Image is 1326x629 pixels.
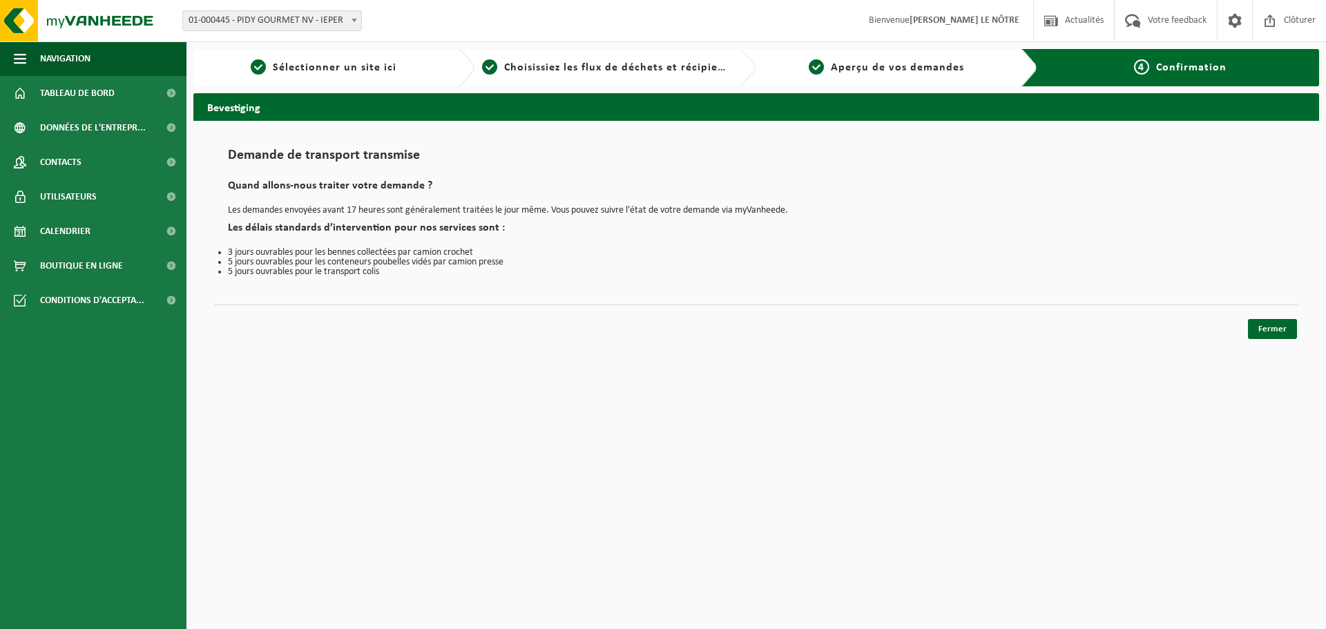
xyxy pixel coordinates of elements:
[40,41,90,76] span: Navigation
[40,110,146,145] span: Données de l'entrepr...
[251,59,266,75] span: 1
[1248,319,1297,339] a: Fermer
[1134,59,1149,75] span: 4
[763,59,1010,76] a: 3Aperçu de vos demandes
[482,59,729,76] a: 2Choisissiez les flux de déchets et récipients
[40,249,123,283] span: Boutique en ligne
[40,180,97,214] span: Utilisateurs
[193,93,1319,120] h2: Bevestiging
[228,148,1285,170] h1: Demande de transport transmise
[40,145,81,180] span: Contacts
[183,11,361,30] span: 01-000445 - PIDY GOURMET NV - IEPER
[40,214,90,249] span: Calendrier
[831,62,964,73] span: Aperçu de vos demandes
[40,76,115,110] span: Tableau de bord
[228,248,1285,258] li: 3 jours ouvrables pour les bennes collectées par camion crochet
[910,15,1019,26] strong: [PERSON_NAME] LE NÔTRE
[228,206,1285,215] p: Les demandes envoyées avant 17 heures sont généralement traitées le jour même. Vous pouvez suivre...
[200,59,448,76] a: 1Sélectionner un site ici
[809,59,824,75] span: 3
[228,180,1285,199] h2: Quand allons-nous traiter votre demande ?
[1156,62,1227,73] span: Confirmation
[482,59,497,75] span: 2
[504,62,734,73] span: Choisissiez les flux de déchets et récipients
[228,258,1285,267] li: 5 jours ouvrables pour les conteneurs poubelles vidés par camion presse
[228,267,1285,277] li: 5 jours ouvrables pour le transport colis
[40,283,144,318] span: Conditions d'accepta...
[182,10,362,31] span: 01-000445 - PIDY GOURMET NV - IEPER
[228,222,1285,241] h2: Les délais standards d’intervention pour nos services sont :
[273,62,396,73] span: Sélectionner un site ici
